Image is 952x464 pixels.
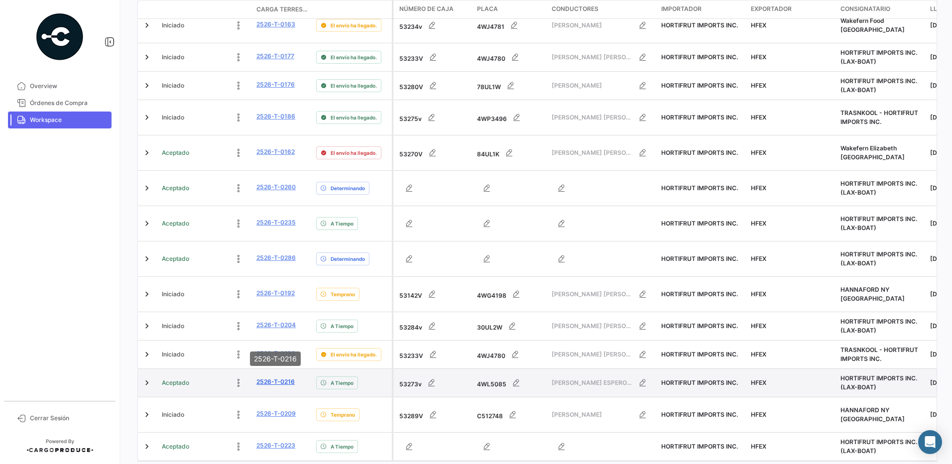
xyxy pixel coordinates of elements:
[751,53,766,61] span: HFEX
[162,350,184,359] span: Iniciado
[399,4,454,13] span: Número de Caja
[918,430,942,454] div: Abrir Intercom Messenger
[747,0,836,18] datatable-header-cell: Exportador
[331,184,365,192] span: Determinando
[399,108,469,127] div: 53275v
[256,183,296,192] a: 2526-T-0260
[331,443,354,451] span: A Tiempo
[142,289,152,299] a: Expand/Collapse Row
[552,350,633,359] span: [PERSON_NAME] [PERSON_NAME]
[142,81,152,91] a: Expand/Collapse Row
[142,148,152,158] a: Expand/Collapse Row
[8,112,112,128] a: Workspace
[399,76,469,96] div: 53280V
[399,47,469,67] div: 53233V
[256,321,296,330] a: 2526-T-0204
[836,0,926,18] datatable-header-cell: Consignatario
[751,255,766,262] span: HFEX
[30,99,108,108] span: Órdenes de Compra
[256,5,308,14] span: Carga Terrestre #
[256,218,296,227] a: 2526-T-0235
[548,0,657,18] datatable-header-cell: Conductores
[661,4,702,13] span: Importador
[399,345,469,364] div: 53233V
[256,112,295,121] a: 2526-T-0186
[142,219,152,229] a: Expand/Collapse Row
[142,254,152,264] a: Expand/Collapse Row
[661,411,738,418] span: HORTIFRUT IMPORTS INC.
[142,378,152,388] a: Expand/Collapse Row
[399,405,469,425] div: 53289V
[661,220,738,227] span: HORTIFRUT IMPORTS INC.
[751,149,766,156] span: HFEX
[751,184,766,192] span: HFEX
[751,21,766,29] span: HFEX
[8,95,112,112] a: Órdenes de Compra
[751,322,766,330] span: HFEX
[477,108,544,127] div: 4WP3496
[661,379,738,386] span: HORTIFRUT IMPORTS INC.
[477,47,544,67] div: 4WJ4780
[552,148,633,157] span: [PERSON_NAME] [PERSON_NAME]
[256,377,295,386] a: 2526-T-0216
[661,322,738,330] span: HORTIFRUT IMPORTS INC.
[331,149,377,157] span: El envío ha llegado.
[840,49,917,65] span: HORTIFRUT IMPORTS INC. (LAX-BOAT)
[840,215,917,232] span: HORTIFRUT IMPORTS INC. (LAX-BOAT)
[840,286,905,302] span: HANNAFORD NY DC
[661,149,738,156] span: HORTIFRUT IMPORTS INC.
[142,442,152,452] a: Expand/Collapse Row
[477,143,544,163] div: 84UL1K
[657,0,747,18] datatable-header-cell: Importador
[552,322,633,331] span: [PERSON_NAME] [PERSON_NAME]
[256,289,295,298] a: 2526-T-0192
[661,443,738,450] span: HORTIFRUT IMPORTS INC.
[331,82,377,90] span: El envío ha llegado.
[331,53,377,61] span: El envío ha llegado.
[552,4,598,13] span: Conductores
[30,116,108,124] span: Workspace
[142,410,152,420] a: Expand/Collapse Row
[162,442,189,451] span: Aceptado
[477,405,544,425] div: C512748
[256,253,296,262] a: 2526-T-0286
[256,52,294,61] a: 2526-T-0177
[162,322,184,331] span: Iniciado
[331,411,355,419] span: Temprano
[751,220,766,227] span: HFEX
[477,284,544,304] div: 4WG4198
[473,0,548,18] datatable-header-cell: Placa
[399,143,469,163] div: 53270V
[142,113,152,122] a: Expand/Collapse Row
[840,4,890,13] span: Consignatario
[751,443,766,450] span: HFEX
[840,180,917,196] span: HORTIFRUT IMPORTS INC. (LAX-BOAT)
[250,351,301,366] div: 2526-T-0216
[331,21,377,29] span: El envío ha llegado.
[399,284,469,304] div: 53142V
[477,345,544,364] div: 4WJ4780
[661,114,738,121] span: HORTIFRUT IMPORTS INC.
[840,406,905,423] span: HANNAFORD NY DC
[399,373,469,393] div: 53273v
[158,5,252,13] datatable-header-cell: Estado
[162,219,189,228] span: Aceptado
[331,220,354,228] span: A Tiempo
[142,52,152,62] a: Expand/Collapse Row
[661,255,738,262] span: HORTIFRUT IMPORTS INC.
[840,438,917,455] span: HORTIFRUT IMPORTS INC. (LAX-BOAT)
[30,414,108,423] span: Cerrar Sesión
[661,82,738,89] span: HORTIFRUT IMPORTS INC.
[331,255,365,263] span: Determinando
[477,76,544,96] div: 78UL1W
[751,411,766,418] span: HFEX
[252,1,312,18] datatable-header-cell: Carga Terrestre #
[661,21,738,29] span: HORTIFRUT IMPORTS INC.
[256,20,295,29] a: 2526-T-0163
[142,321,152,331] a: Expand/Collapse Row
[840,318,917,334] span: HORTIFRUT IMPORTS INC. (LAX-BOAT)
[331,290,355,298] span: Temprano
[256,147,295,156] a: 2526-T-0162
[162,378,189,387] span: Aceptado
[331,322,354,330] span: A Tiempo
